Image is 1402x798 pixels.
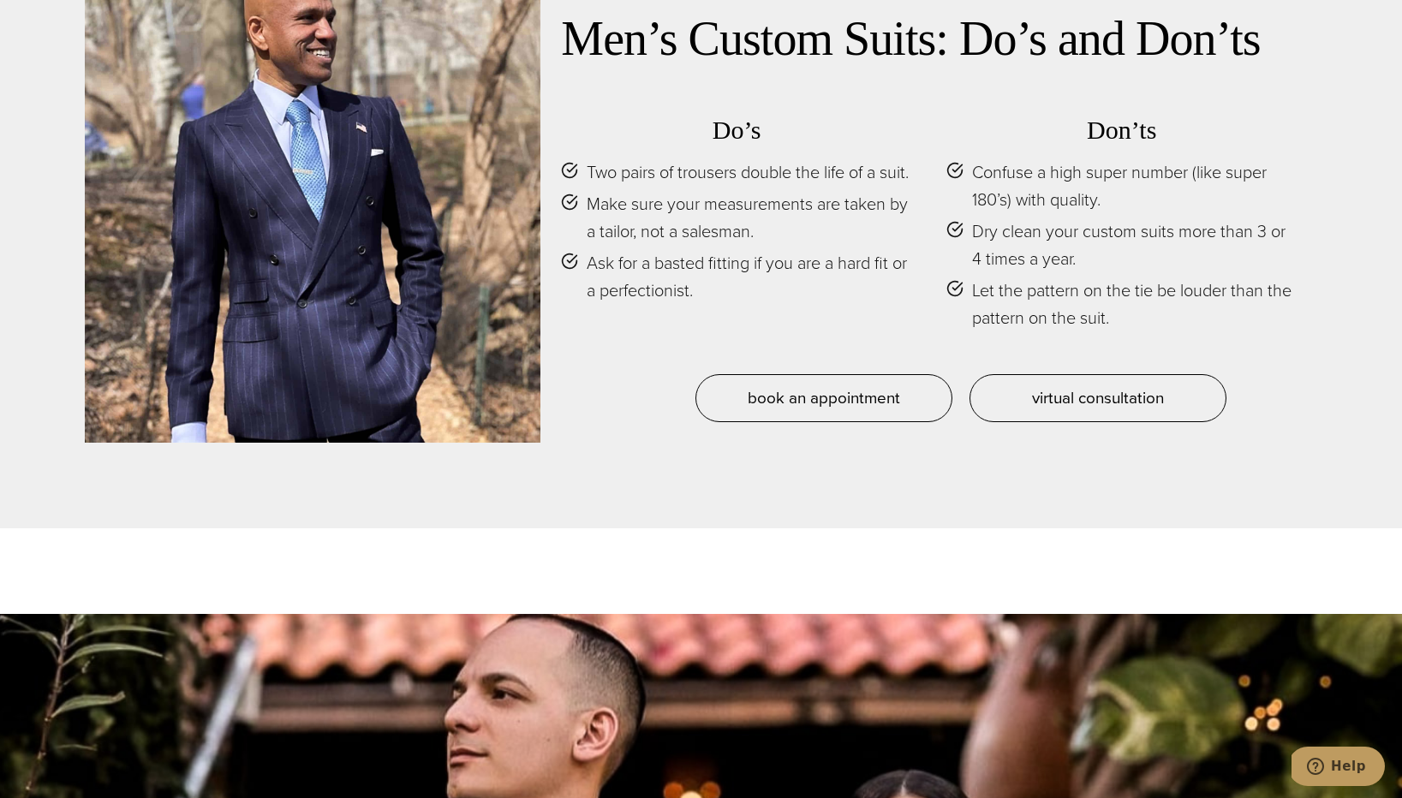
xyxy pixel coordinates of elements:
h2: Men’s Custom Suits: Do’s and Don’ts [561,9,1297,69]
h3: Do’s [561,115,912,146]
span: Let the pattern on the tie be louder than the pattern on the suit. [972,277,1298,331]
span: Confuse a high super number (like super 180’s) with quality. [972,158,1298,213]
iframe: Opens a widget where you can chat to one of our agents [1292,747,1385,789]
span: Dry clean your custom suits more than 3 or 4 times a year. [972,217,1298,272]
a: book an appointment [695,374,952,422]
a: virtual consultation [969,374,1226,422]
span: Make sure your measurements are taken by a tailor, not a salesman. [587,190,912,245]
span: virtual consultation [1032,385,1164,410]
h3: Don’ts [946,115,1298,146]
span: book an appointment [748,385,900,410]
span: Two pairs of trousers double the life of a suit. [587,158,909,186]
span: Ask for a basted fitting if you are a hard fit or a perfectionist. [587,249,912,304]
